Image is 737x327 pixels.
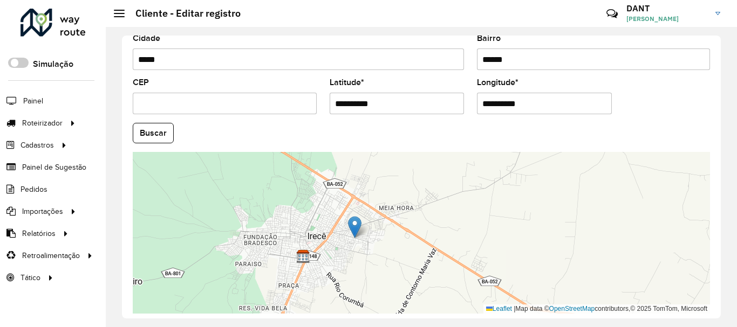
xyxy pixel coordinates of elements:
a: Contato Rápido [600,2,624,25]
span: Retroalimentação [22,250,80,261]
span: [PERSON_NAME] [626,14,707,24]
span: | [514,305,515,312]
span: Pedidos [21,184,47,195]
h3: DANT [626,3,707,13]
button: Buscar [133,123,174,143]
label: Cidade [133,32,160,45]
span: Importações [22,206,63,217]
a: OpenStreetMap [549,305,595,312]
img: Marker [348,216,361,238]
label: Bairro [477,32,501,45]
img: Diskol Irece [296,249,310,263]
label: Simulação [33,58,73,71]
span: Painel [23,95,43,107]
label: Longitude [477,76,518,89]
div: Map data © contributors,© 2025 TomTom, Microsoft [483,304,710,314]
a: Leaflet [486,305,512,312]
span: Tático [21,272,40,283]
span: Painel de Sugestão [22,162,86,173]
label: Latitude [330,76,364,89]
h2: Cliente - Editar registro [125,8,241,19]
span: Roteirizador [22,117,63,129]
label: CEP [133,76,149,89]
span: Relatórios [22,228,56,239]
span: Cadastros [21,140,54,151]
